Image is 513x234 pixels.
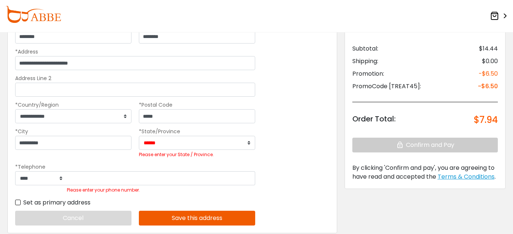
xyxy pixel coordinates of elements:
[15,128,28,135] label: *City
[352,164,495,181] span: By clicking 'Confirm and pay', you are agreeing to have read and accepted the
[474,113,498,127] div: $7.94
[139,128,180,135] label: *State/Province
[352,57,378,66] div: Shipping:
[15,101,59,109] label: *Country/Region
[139,211,255,226] button: Save this address
[15,198,90,207] label: Set as primary address
[438,172,495,181] span: Terms & Conditions
[352,164,498,181] div: .
[15,211,131,226] button: Cancel
[490,9,507,23] a: >
[479,69,498,78] div: -$6.50
[352,82,421,91] div: PromoCode [TREAT45]:
[6,6,61,23] img: abbeglasses.com
[352,113,396,127] div: Order Total:
[139,101,172,109] label: *Postal Code
[15,163,45,171] label: *Telephone
[352,44,378,53] div: Subtotal:
[139,152,214,158] label: Please enter your State / Province.
[500,10,507,23] span: >
[15,48,38,55] label: *Address
[482,57,498,66] div: $0.00
[67,187,140,193] label: Please enter your phone number.
[479,44,498,53] div: $14.44
[15,75,51,82] label: Address Line 2
[478,82,498,91] div: -$6.50
[352,69,384,78] div: Promotion:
